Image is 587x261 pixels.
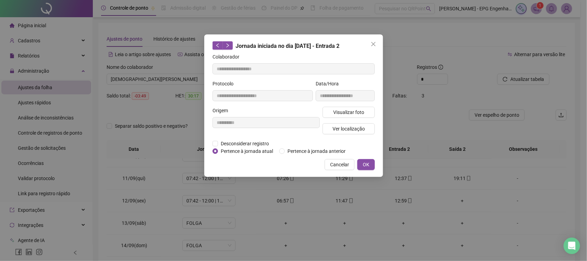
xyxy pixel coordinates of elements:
label: Colaborador [213,53,244,61]
button: Visualizar foto [323,107,375,118]
label: Protocolo [213,80,238,87]
span: left [215,43,220,48]
span: Visualizar foto [333,108,364,116]
button: Close [368,39,379,50]
span: right [225,43,230,48]
span: Desconsiderar registro [218,140,272,147]
button: OK [357,159,375,170]
span: OK [363,161,369,168]
button: right [222,41,233,50]
button: Cancelar [325,159,355,170]
span: Pertence à jornada atual [218,147,276,155]
label: Origem [213,107,232,114]
button: Ver localização [323,123,375,134]
div: Open Intercom Messenger [564,238,580,254]
span: close [371,41,376,47]
label: Data/Hora [316,80,343,87]
div: Jornada iniciada no dia [DATE] - Entrada 2 [213,41,375,50]
span: Ver localização [332,125,365,133]
span: Cancelar [330,161,349,168]
button: left [213,41,223,50]
span: Pertence à jornada anterior [285,147,348,155]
